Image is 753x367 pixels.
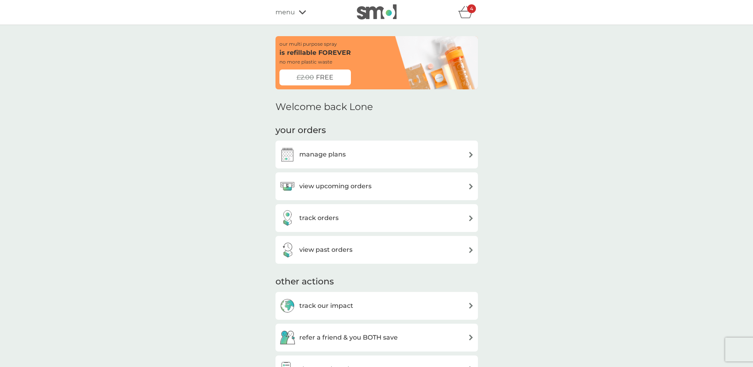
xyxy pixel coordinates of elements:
[279,58,332,66] p: no more plastic waste
[299,301,353,311] h3: track our impact
[275,276,334,288] h3: other actions
[468,247,474,253] img: arrow right
[275,7,295,17] span: menu
[279,40,337,48] p: our multi purpose spray
[468,215,474,221] img: arrow right
[468,334,474,340] img: arrow right
[299,149,346,160] h3: manage plans
[299,213,339,223] h3: track orders
[468,183,474,189] img: arrow right
[299,245,352,255] h3: view past orders
[297,72,314,83] span: £2.00
[458,4,478,20] div: basket
[316,72,333,83] span: FREE
[279,48,351,58] p: is refillable FOREVER
[468,303,474,309] img: arrow right
[299,332,398,343] h3: refer a friend & you BOTH save
[299,181,372,191] h3: view upcoming orders
[357,4,397,19] img: smol
[275,124,326,137] h3: your orders
[275,101,373,113] h2: Welcome back Lone
[468,152,474,158] img: arrow right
